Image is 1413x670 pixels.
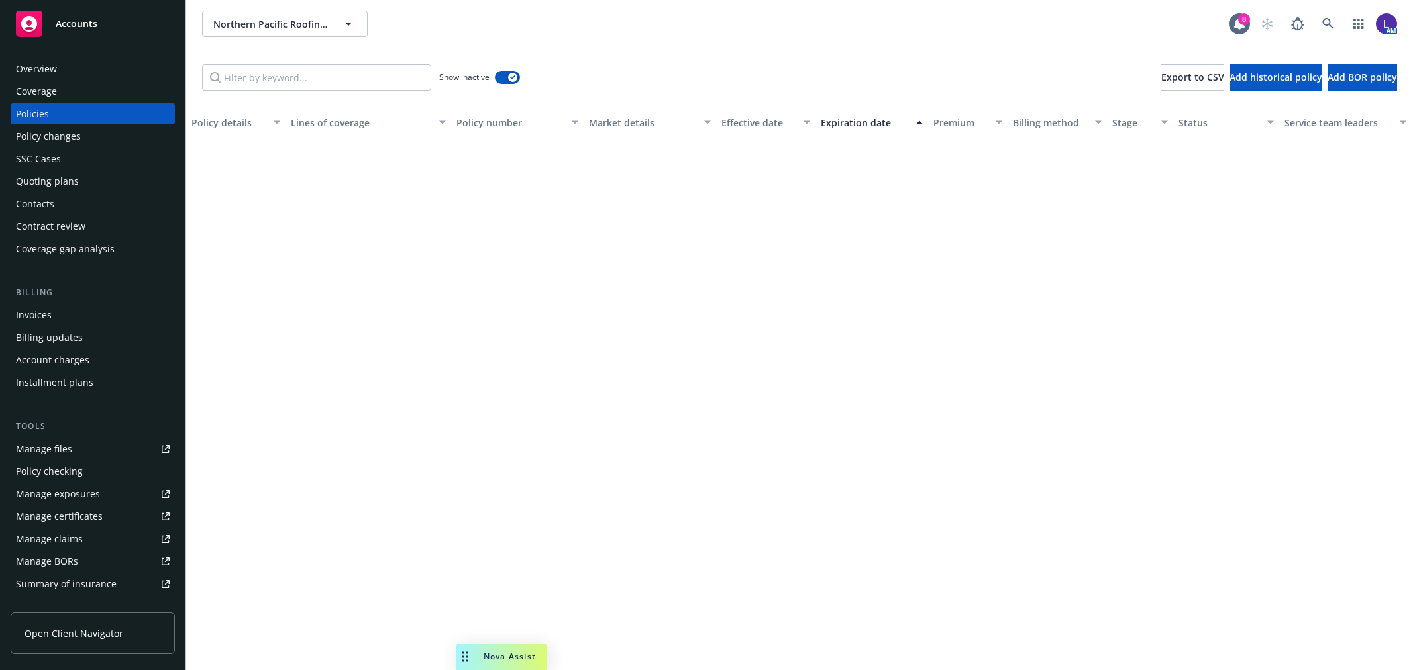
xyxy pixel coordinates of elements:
a: Switch app [1345,11,1372,37]
a: Installment plans [11,372,175,393]
a: Account charges [11,350,175,371]
div: Policy changes [16,126,81,147]
div: Drag to move [456,644,473,670]
div: Coverage gap analysis [16,238,115,260]
div: Billing updates [16,327,83,348]
a: Billing updates [11,327,175,348]
div: Policies [16,103,49,124]
span: Export to CSV [1161,71,1224,83]
button: Policy details [186,107,286,138]
button: Effective date [716,107,815,138]
span: Nova Assist [484,651,536,662]
a: Invoices [11,305,175,326]
div: Manage claims [16,528,83,550]
a: Report a Bug [1284,11,1311,37]
a: Coverage [11,81,175,102]
input: Filter by keyword... [202,64,431,91]
a: Coverage gap analysis [11,238,175,260]
button: Market details [584,107,716,138]
div: Contract review [16,216,85,237]
span: Northern Pacific Roofing, Inc. [213,17,328,31]
div: Premium [933,116,988,130]
button: Northern Pacific Roofing, Inc. [202,11,368,37]
span: Add historical policy [1230,71,1322,83]
button: Billing method [1008,107,1107,138]
div: Manage files [16,438,72,459]
a: Manage claims [11,528,175,550]
div: Policy details [191,116,266,130]
a: SSC Cases [11,148,175,169]
button: Status [1173,107,1279,138]
span: Show inactive [439,72,490,83]
span: Accounts [56,19,97,29]
a: Policies [11,103,175,124]
div: Policy number [456,116,564,130]
div: Tools [11,420,175,433]
a: Manage exposures [11,483,175,504]
div: Stage [1112,116,1153,130]
div: 8 [1238,13,1250,25]
div: Coverage [16,81,57,102]
button: Expiration date [815,107,928,138]
div: Manage exposures [16,483,100,504]
a: Overview [11,58,175,79]
a: Policy checking [11,461,175,482]
a: Accounts [11,5,175,42]
div: Policy checking [16,461,83,482]
div: Service team leaders [1284,116,1392,130]
div: Summary of insurance [16,573,117,595]
div: Installment plans [16,372,93,393]
button: Stage [1107,107,1173,138]
span: Open Client Navigator [25,626,123,640]
a: Policy changes [11,126,175,147]
div: Invoices [16,305,52,326]
div: SSC Cases [16,148,61,169]
a: Manage files [11,438,175,459]
img: photo [1376,13,1397,34]
button: Service team leaders [1279,107,1412,138]
div: Lines of coverage [291,116,431,130]
a: Quoting plans [11,171,175,192]
a: Manage certificates [11,506,175,527]
button: Lines of coverage [286,107,451,138]
div: Manage BORs [16,551,78,572]
div: Effective date [721,116,796,130]
div: Market details [589,116,696,130]
div: Billing [11,286,175,299]
a: Contacts [11,193,175,215]
button: Premium [928,107,1008,138]
a: Contract review [11,216,175,237]
div: Status [1178,116,1259,130]
div: Quoting plans [16,171,79,192]
button: Add historical policy [1230,64,1322,91]
button: Add BOR policy [1328,64,1397,91]
div: Manage certificates [16,506,103,527]
div: Billing method [1013,116,1087,130]
button: Policy number [451,107,584,138]
a: Manage BORs [11,551,175,572]
div: Overview [16,58,57,79]
div: Account charges [16,350,89,371]
a: Search [1315,11,1341,37]
span: Add BOR policy [1328,71,1397,83]
button: Nova Assist [456,644,547,670]
button: Export to CSV [1161,64,1224,91]
div: Contacts [16,193,54,215]
a: Summary of insurance [11,573,175,595]
div: Expiration date [821,116,908,130]
a: Start snowing [1254,11,1281,37]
